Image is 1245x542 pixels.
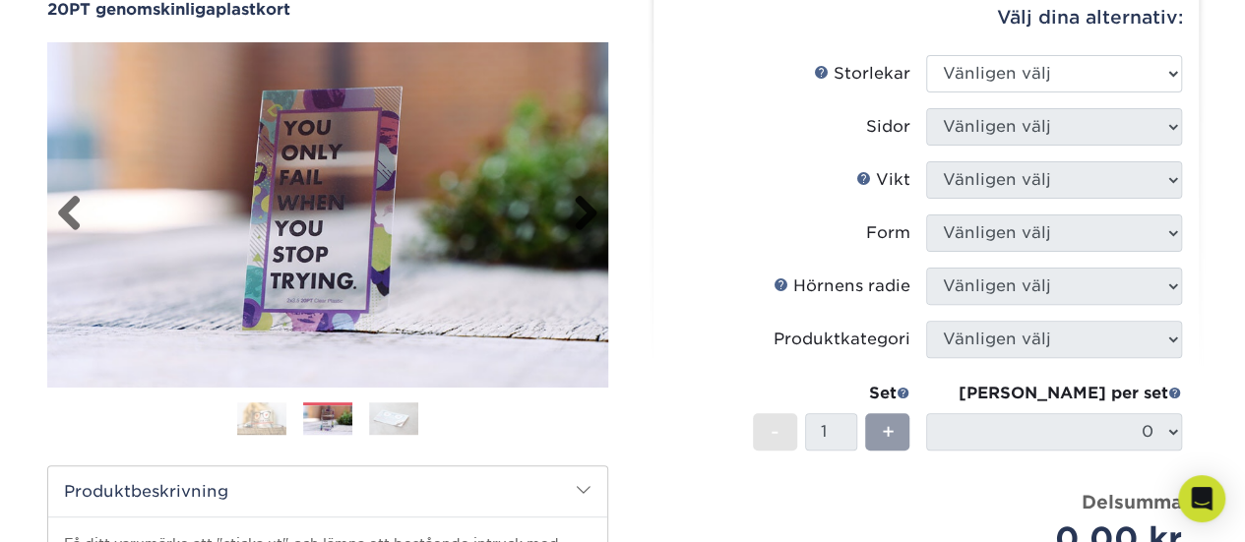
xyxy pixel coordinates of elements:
[866,223,910,242] font: Form
[876,170,910,189] font: Vikt
[1082,491,1182,512] font: Delsumma
[47,21,608,408] img: 20PT Rensa 02
[303,403,352,438] img: Plastkort 02
[997,6,1183,28] font: Välj dina alternativ:
[369,401,418,436] img: Plastkort 03
[866,117,910,136] font: Sidor
[64,482,228,501] font: Produktbeskrivning
[1178,475,1225,522] div: Open Intercom Messenger
[771,420,779,444] font: -
[881,420,894,444] font: +
[237,401,286,436] img: Plastkort 01
[793,276,910,295] font: Hörnens radie
[959,384,1168,402] font: [PERSON_NAME] per set
[869,384,897,402] font: Set
[834,64,910,83] font: Storlekar
[774,330,910,348] font: Produktkategori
